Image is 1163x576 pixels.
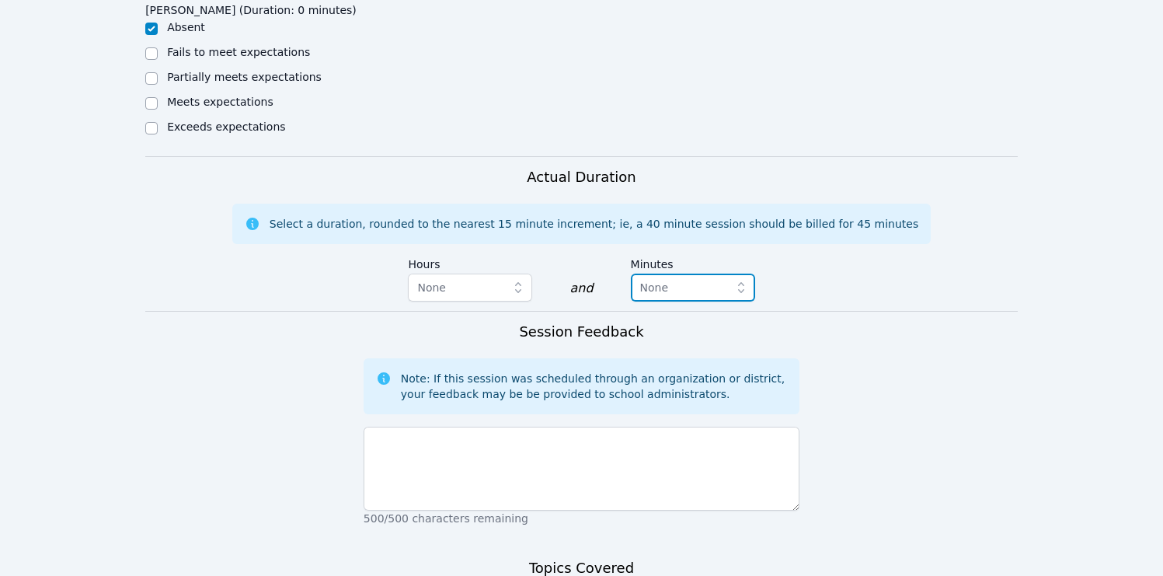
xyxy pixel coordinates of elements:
h3: Actual Duration [527,166,635,188]
h3: Session Feedback [519,321,643,343]
label: Exceeds expectations [167,120,285,133]
label: Absent [167,21,205,33]
div: Select a duration, rounded to the nearest 15 minute increment; ie, a 40 minute session should be ... [270,216,918,232]
label: Minutes [631,250,755,274]
label: Hours [408,250,532,274]
label: Partially meets expectations [167,71,322,83]
label: Meets expectations [167,96,273,108]
p: 500/500 characters remaining [364,511,799,526]
div: and [569,279,593,298]
button: None [408,274,532,302]
div: Note: If this session was scheduled through an organization or district, your feedback may be be ... [401,371,787,402]
label: Fails to meet expectations [167,46,310,58]
button: None [631,274,755,302]
span: None [417,281,446,294]
span: None [640,281,669,294]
